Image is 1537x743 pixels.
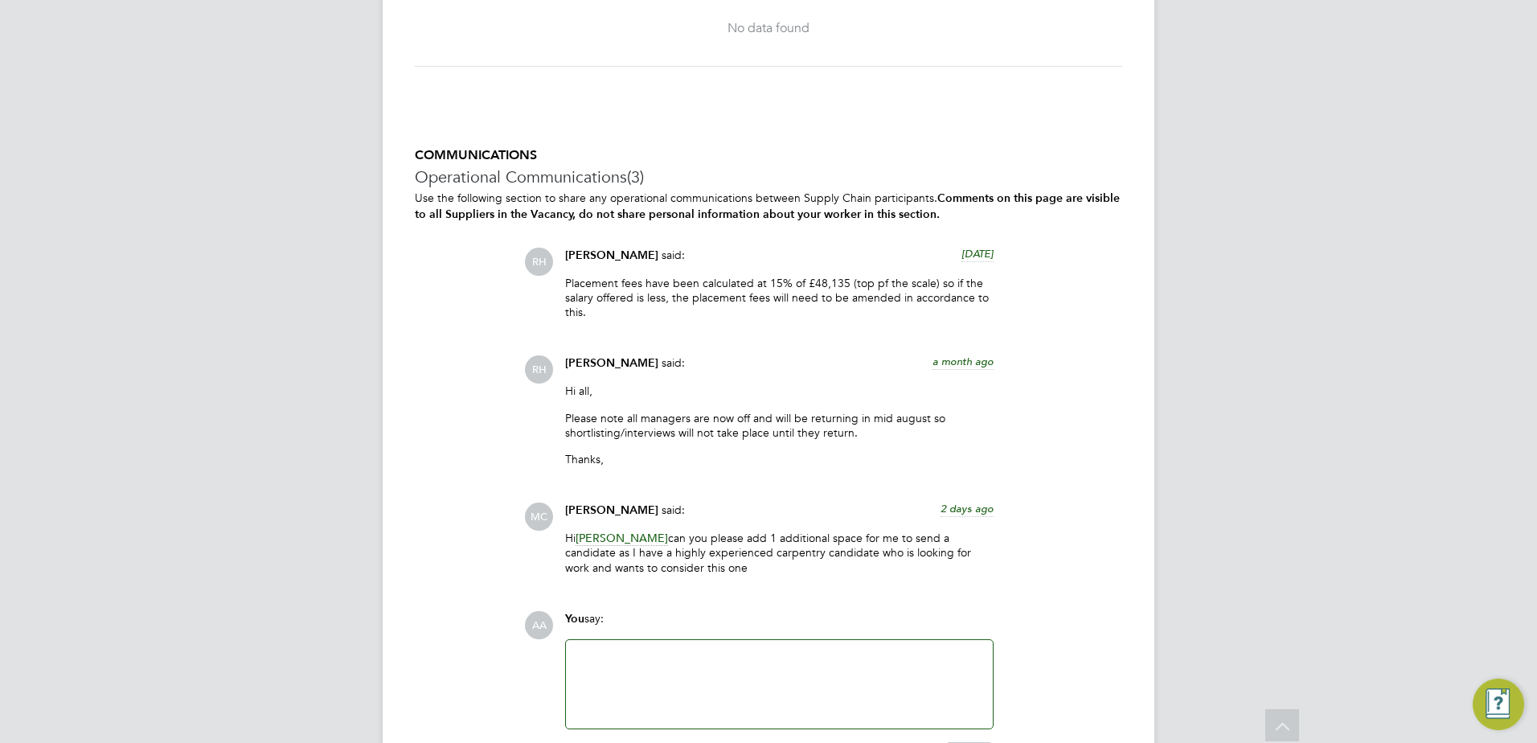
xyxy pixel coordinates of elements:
p: Hi all, [565,384,994,398]
span: You [565,612,584,626]
span: [DATE] [961,247,994,261]
span: [PERSON_NAME] [565,503,658,517]
span: RH [525,355,553,384]
span: [PERSON_NAME] [576,531,668,546]
span: said: [662,503,685,517]
span: (3) [627,166,644,187]
span: a month ago [932,355,994,368]
div: say: [565,611,994,639]
p: Placement fees have been calculated at 15% of £48,135 (top pf the scale) so if the salary offered... [565,276,994,320]
span: [PERSON_NAME] [565,356,658,370]
span: [PERSON_NAME] [565,248,658,262]
p: Use the following section to share any operational communications between Supply Chain participants. [415,191,1122,221]
button: Engage Resource Center [1473,679,1524,730]
span: MC [525,503,553,531]
p: Please note all managers are now off and will be returning in mid august so shortlisting/intervie... [565,411,994,440]
h5: COMMUNICATIONS [415,147,1122,164]
span: 2 days ago [941,502,994,515]
span: AA [525,611,553,639]
div: No data found [431,20,1106,37]
span: said: [662,248,685,262]
span: said: [662,355,685,370]
span: RH [525,248,553,276]
p: Hi can you please add 1 additional space for me to send a candidate as I have a highly experience... [565,531,994,575]
h3: Operational Communications [415,166,1122,187]
b: Comments on this page are visible to all Suppliers in the Vacancy, do not share personal informat... [415,191,1120,220]
p: Thanks, [565,452,994,466]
